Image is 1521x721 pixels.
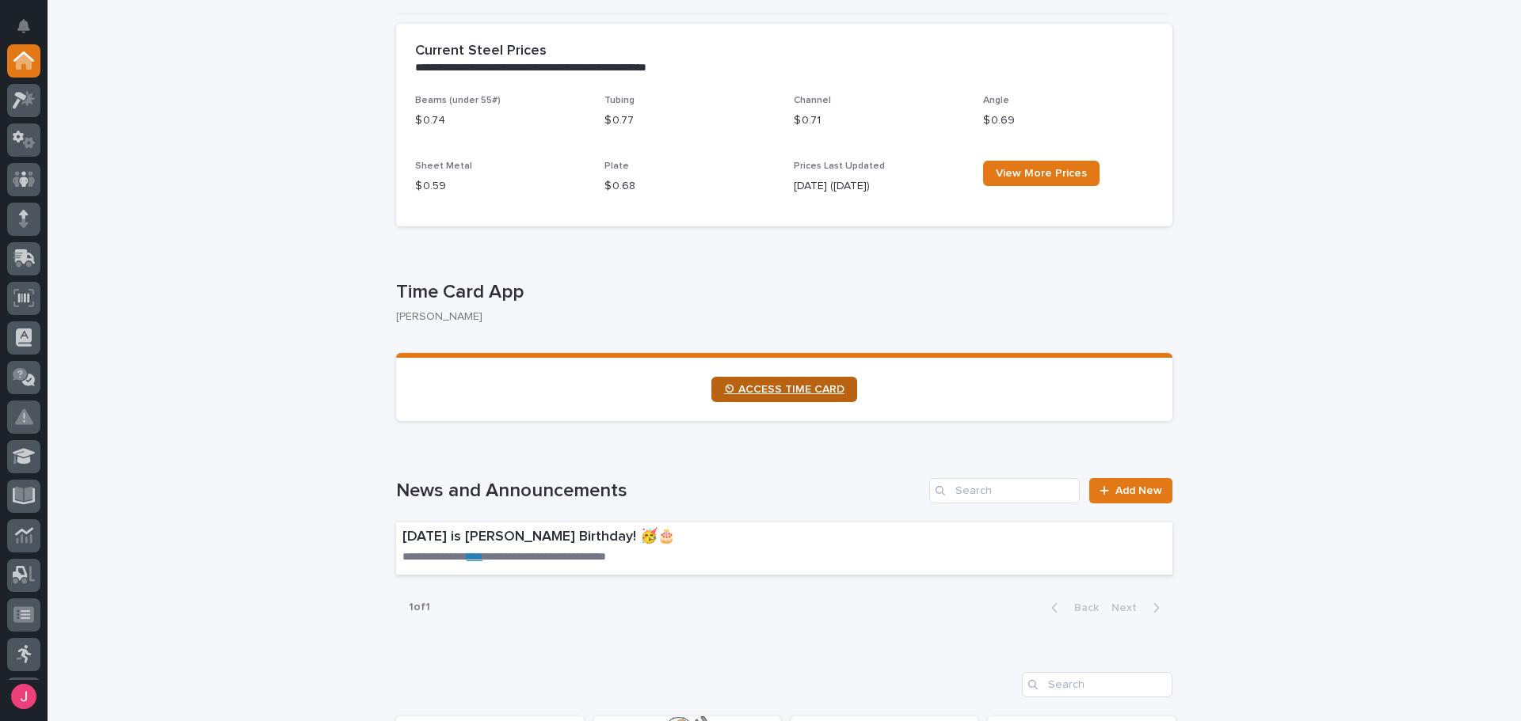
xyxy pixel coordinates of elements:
[724,384,844,395] span: ⏲ ACCESS TIME CARD
[604,112,775,129] p: $ 0.77
[996,168,1087,179] span: View More Prices
[711,377,857,402] a: ⏲ ACCESS TIME CARD
[794,96,831,105] span: Channel
[415,96,501,105] span: Beams (under 55#)
[604,161,629,171] span: Plate
[983,161,1100,186] a: View More Prices
[396,588,443,627] p: 1 of 1
[794,112,964,129] p: $ 0.71
[1065,602,1099,613] span: Back
[415,178,585,195] p: $ 0.59
[794,178,964,195] p: [DATE] ([DATE])
[396,281,1166,304] p: Time Card App
[1105,601,1172,615] button: Next
[7,680,40,713] button: users-avatar
[604,96,635,105] span: Tubing
[402,529,932,546] p: [DATE] is [PERSON_NAME] Birthday! 🥳🎂
[1089,478,1172,503] a: Add New
[20,19,40,44] div: Notifications
[1115,485,1162,496] span: Add New
[415,43,547,60] h2: Current Steel Prices
[1022,672,1172,697] input: Search
[794,161,885,171] span: Prices Last Updated
[396,480,923,503] h1: News and Announcements
[7,9,40,43] button: Notifications
[415,161,472,171] span: Sheet Metal
[1111,602,1146,613] span: Next
[604,178,775,195] p: $ 0.68
[929,478,1080,503] input: Search
[415,112,585,129] p: $ 0.74
[983,112,1153,129] p: $ 0.69
[1039,601,1105,615] button: Back
[396,310,1160,324] p: [PERSON_NAME]
[983,96,1009,105] span: Angle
